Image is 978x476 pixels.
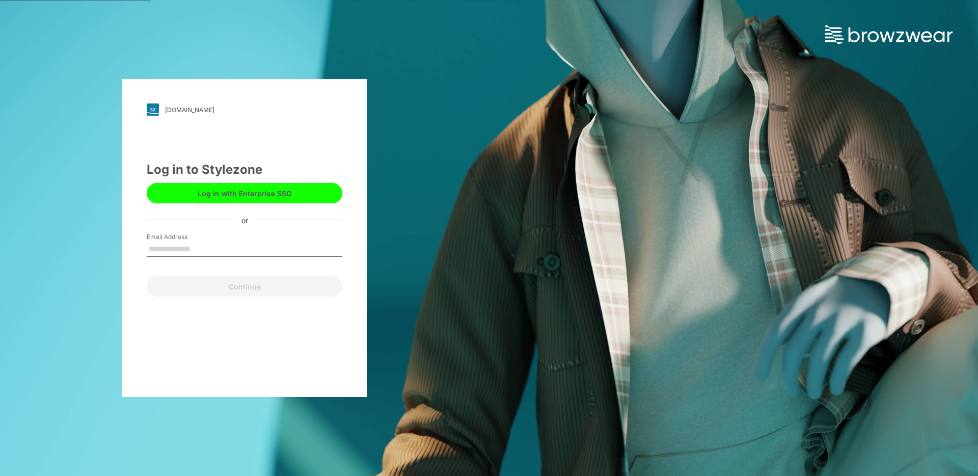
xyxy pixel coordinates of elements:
img: svg+xml;base64,PHN2ZyB3aWR0aD0iMjgiIGhlaWdodD0iMjgiIHZpZXdCb3g9IjAgMCAyOCAyOCIgZmlsbD0ibm9uZSIgeG... [147,103,159,116]
img: browzwear-logo.73288ffb.svg [825,25,953,44]
div: or [233,215,256,225]
a: [DOMAIN_NAME] [147,103,342,116]
button: Log in with Enterprise SSO [147,183,342,203]
label: Email Address [147,232,218,242]
div: Log in to Stylezone [147,161,342,179]
div: [DOMAIN_NAME] [165,106,214,114]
